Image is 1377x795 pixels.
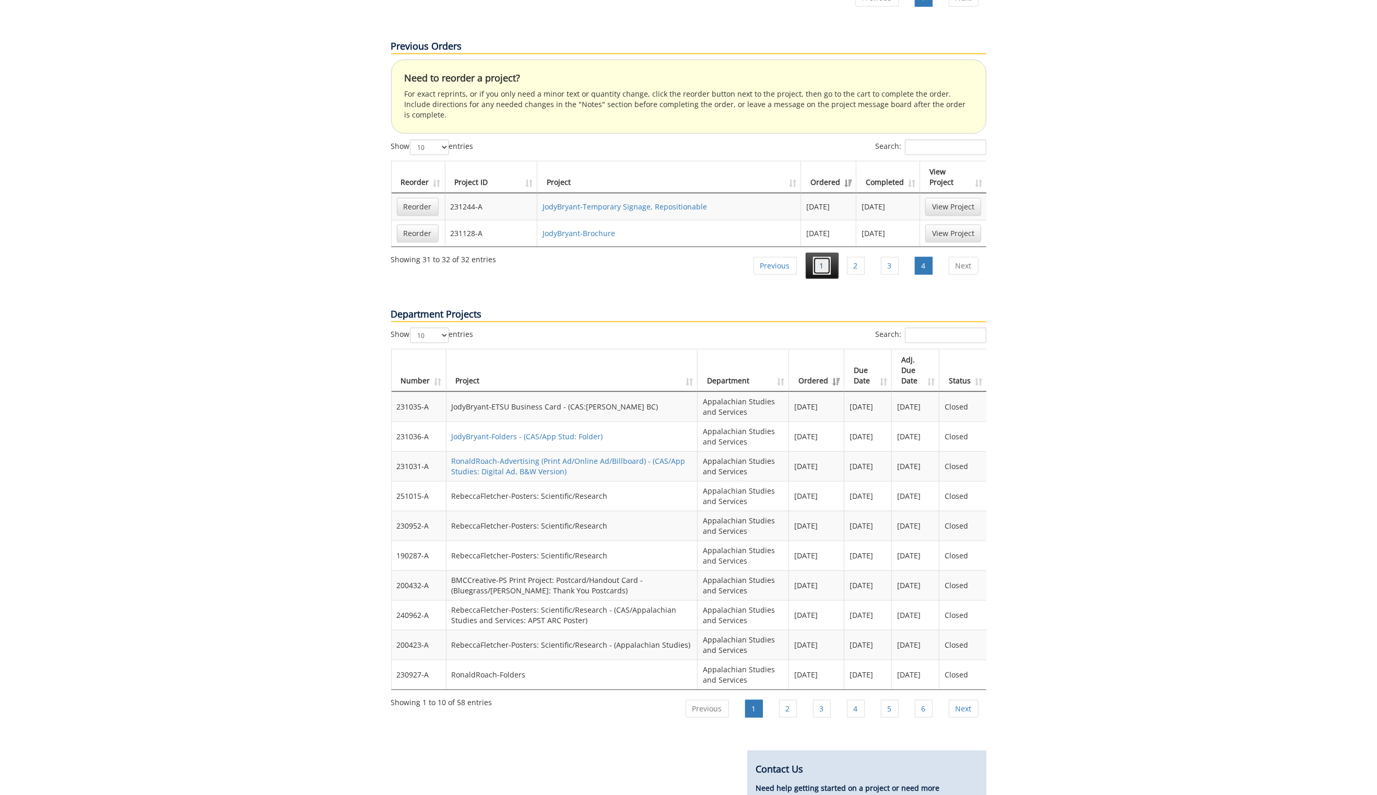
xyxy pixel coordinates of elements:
td: Appalachian Studies and Services [698,600,789,630]
div: Showing 31 to 32 of 32 entries [391,250,497,265]
td: Closed [939,451,986,481]
td: Closed [939,481,986,511]
td: 230952-A [392,511,446,541]
td: Appalachian Studies and Services [698,511,789,541]
td: Closed [939,570,986,600]
td: [DATE] [892,422,939,451]
a: 1 [813,257,831,275]
td: [DATE] [856,220,920,247]
a: JodyBryant-Temporary Signage, Repositionable [543,202,707,212]
td: 231031-A [392,451,446,481]
th: View Project: activate to sort column ascending [920,161,986,193]
td: [DATE] [789,422,844,451]
th: Project ID: activate to sort column ascending [445,161,537,193]
td: [DATE] [789,570,844,600]
a: 5 [881,700,899,718]
td: 230927-A [392,660,446,689]
td: Appalachian Studies and Services [698,481,789,511]
a: Reorder [397,198,439,216]
label: Search: [876,139,986,155]
td: [DATE] [844,541,892,570]
td: Appalachian Studies and Services [698,422,789,451]
td: RebeccaFletcher-Posters: Scientific/Research [446,541,698,570]
a: JodyBryant-Brochure [543,228,615,238]
td: BMCCreative-PS Print Project: Postcard/Handout Card - (Bluegrass/[PERSON_NAME]: Thank You Postcards) [446,570,698,600]
td: [DATE] [892,541,939,570]
td: Closed [939,600,986,630]
h4: Contact Us [756,764,978,775]
td: [DATE] [844,392,892,422]
td: Appalachian Studies and Services [698,451,789,481]
th: Project: activate to sort column ascending [446,349,698,392]
td: RebeccaFletcher-Posters: Scientific/Research - (Appalachian Studies) [446,630,698,660]
select: Showentries [410,328,449,343]
p: Department Projects [391,308,986,322]
td: [DATE] [844,600,892,630]
th: Reorder: activate to sort column ascending [392,161,445,193]
td: 200423-A [392,630,446,660]
td: Appalachian Studies and Services [698,392,789,422]
td: Closed [939,630,986,660]
td: [DATE] [789,660,844,689]
label: Show entries [391,139,474,155]
input: Search: [905,328,986,343]
a: 4 [915,257,933,275]
td: Appalachian Studies and Services [698,660,789,689]
a: Reorder [397,225,439,242]
td: 251015-A [392,481,446,511]
td: Closed [939,541,986,570]
td: 231035-A [392,392,446,422]
th: Adj. Due Date: activate to sort column ascending [892,349,939,392]
td: 240962-A [392,600,446,630]
th: Number: activate to sort column ascending [392,349,446,392]
a: Next [949,257,979,275]
td: 200432-A [392,570,446,600]
th: Department: activate to sort column ascending [698,349,789,392]
td: [DATE] [892,451,939,481]
select: Showentries [410,139,449,155]
td: [DATE] [789,511,844,541]
label: Show entries [391,328,474,343]
td: [DATE] [892,511,939,541]
h4: Need to reorder a project? [405,73,973,84]
td: [DATE] [789,541,844,570]
p: Previous Orders [391,40,986,54]
td: [DATE] [844,660,892,689]
label: Search: [876,328,986,343]
a: JodyBryant-Folders - (CAS/App Stud: Folder) [452,431,603,441]
th: Ordered: activate to sort column ascending [801,161,856,193]
td: 231036-A [392,422,446,451]
td: RonaldRoach-Folders [446,660,698,689]
td: [DATE] [844,481,892,511]
td: [DATE] [789,630,844,660]
th: Due Date: activate to sort column ascending [844,349,892,392]
td: [DATE] [844,630,892,660]
td: RebeccaFletcher-Posters: Scientific/Research - (CAS/Appalachian Studies and Services: APST ARC Po... [446,600,698,630]
td: 190287-A [392,541,446,570]
td: Appalachian Studies and Services [698,570,789,600]
a: 2 [779,700,797,718]
td: [DATE] [844,422,892,451]
td: Closed [939,422,986,451]
div: Showing 1 to 10 of 58 entries [391,693,492,708]
td: RebeccaFletcher-Posters: Scientific/Research [446,481,698,511]
a: Previous [754,257,797,275]
a: 6 [915,700,933,718]
td: [DATE] [789,600,844,630]
th: Project: activate to sort column ascending [537,161,802,193]
th: Completed: activate to sort column ascending [856,161,920,193]
td: [DATE] [801,220,856,247]
td: RebeccaFletcher-Posters: Scientific/Research [446,511,698,541]
td: [DATE] [844,451,892,481]
th: Status: activate to sort column ascending [939,349,986,392]
a: View Project [925,225,981,242]
td: Appalachian Studies and Services [698,541,789,570]
a: 4 [847,700,865,718]
td: [DATE] [892,481,939,511]
td: [DATE] [789,451,844,481]
td: Appalachian Studies and Services [698,630,789,660]
td: 231244-A [445,193,537,220]
a: RonaldRoach-Advertising (Print Ad/Online Ad/Billboard) - (CAS/App Studies: Digital Ad, B&W Version) [452,456,686,476]
td: [DATE] [844,570,892,600]
td: [DATE] [892,392,939,422]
